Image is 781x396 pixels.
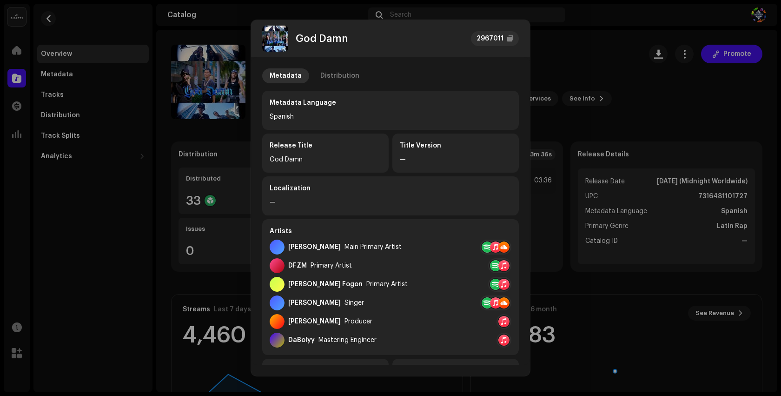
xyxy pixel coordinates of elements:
div: — [400,154,511,165]
div: [PERSON_NAME] Fogon [288,281,363,288]
div: Main Primary Artist [344,243,402,251]
div: DFZM [288,262,307,269]
div: Release Title [270,141,381,150]
div: God Damn [296,33,348,44]
div: Artists [270,227,511,236]
div: Metadata [270,68,302,83]
div: Primary Artist [366,281,408,288]
div: Mastering Engineer [318,336,377,344]
div: Spanish [270,111,511,122]
div: DaBolyy [288,336,315,344]
div: Title Version [400,141,511,150]
div: [PERSON_NAME] [288,243,341,251]
div: Singer [344,299,364,307]
div: God Damn [270,154,381,165]
div: 2967011 [477,33,503,44]
div: — [270,197,511,208]
img: e35c6dbb-e701-4985-812b-e69498048db2 [262,26,288,52]
div: Metadata Language [270,98,511,107]
div: [PERSON_NAME] [288,299,341,307]
div: Primary Artist [311,262,352,269]
div: Localization [270,184,511,193]
div: [PERSON_NAME] [288,318,341,325]
div: Producer [344,318,372,325]
div: Distribution [320,68,359,83]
